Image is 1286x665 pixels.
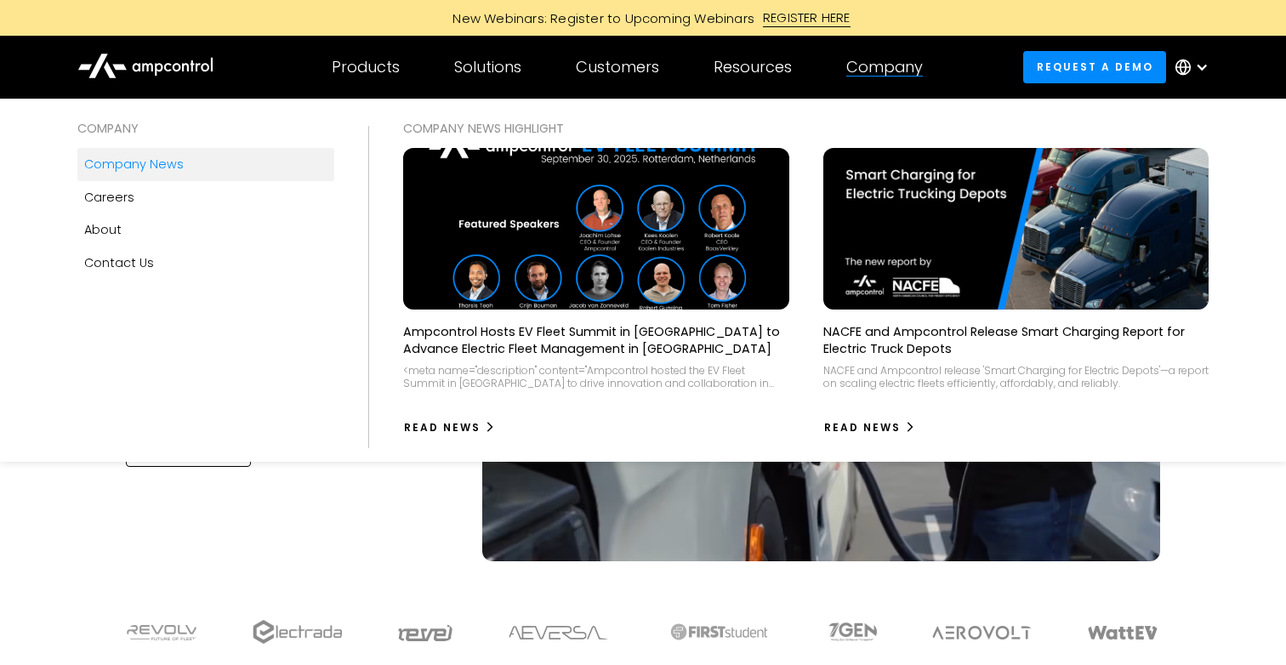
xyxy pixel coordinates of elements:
a: About [77,213,335,246]
div: <meta name="description" content="Ampcontrol hosted the EV Fleet Summit in [GEOGRAPHIC_DATA] to d... [403,364,788,390]
div: Read News [824,420,901,435]
a: Read News [403,414,496,441]
div: Customers [576,58,659,77]
p: Ampcontrol Hosts EV Fleet Summit in [GEOGRAPHIC_DATA] to Advance Electric Fleet Management in [GE... [403,323,788,357]
div: About [84,220,122,239]
div: New Webinars: Register to Upcoming Webinars [435,9,763,27]
div: Solutions [454,58,521,77]
div: Products [332,58,400,77]
img: WattEV logo [1087,626,1158,639]
div: REGISTER HERE [763,9,851,27]
div: Careers [84,188,134,207]
img: electrada logo [253,620,342,644]
a: Read News [823,414,916,441]
a: Contact Us [77,247,335,279]
div: Read News [404,420,481,435]
div: Company news [84,155,184,173]
div: COMPANY [77,119,335,138]
div: Resources [714,58,792,77]
div: Contact Us [84,253,154,272]
img: Aerovolt Logo [931,626,1033,639]
div: Company [846,58,923,77]
div: COMPANY NEWS Highlight [403,119,1209,138]
a: Company news [77,148,335,180]
div: NACFE and Ampcontrol release 'Smart Charging for Electric Depots'—a report on scaling electric fl... [823,364,1209,390]
a: New Webinars: Register to Upcoming WebinarsREGISTER HERE [260,9,1026,27]
p: NACFE and Ampcontrol Release Smart Charging Report for Electric Truck Depots [823,323,1209,357]
a: Careers [77,181,335,213]
a: Request a demo [1023,51,1166,82]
